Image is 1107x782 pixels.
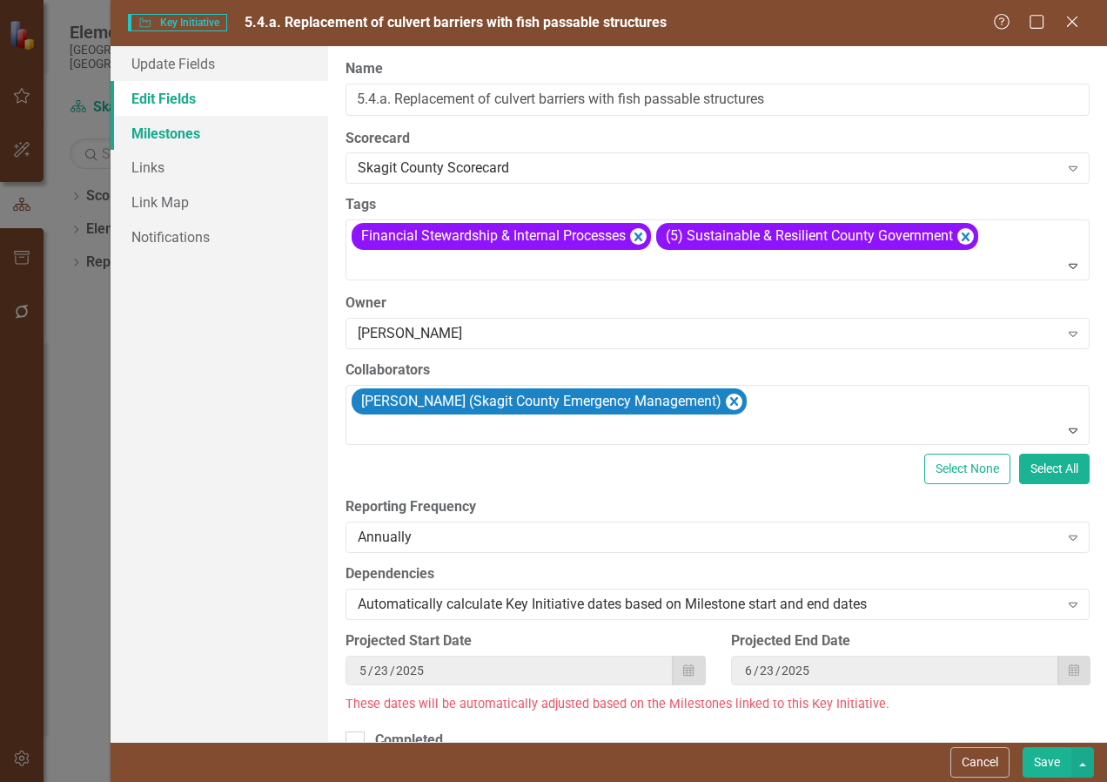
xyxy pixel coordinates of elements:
[375,731,443,751] div: Completed
[356,389,724,415] div: [PERSON_NAME] (Skagit County Emergency Management)
[111,81,328,116] a: Edit Fields
[111,116,328,151] a: Milestones
[245,14,667,30] span: 5.4.a. Replacement of culvert barriers with fish passable structures
[111,150,328,185] a: Links
[358,528,1058,548] div: Annually
[346,84,1090,116] input: Key Initiative Name
[358,158,1058,179] div: Skagit County Scorecard
[950,747,1010,778] button: Cancel
[111,185,328,219] a: Link Map
[368,663,373,678] span: /
[346,59,1090,79] label: Name
[358,595,1058,615] div: Automatically calculate Key Initiative dates based on Milestone start and end dates
[754,663,759,678] span: /
[775,663,781,678] span: /
[726,394,742,410] div: Remove Julie de Losada (Skagit County Emergency Management)
[924,454,1010,484] button: Select None
[346,361,1090,381] label: Collaborators
[346,631,704,651] div: Projected Start Date
[111,219,328,254] a: Notifications
[346,564,1090,584] label: Dependencies
[361,227,626,244] span: Financial Stewardship & Internal Processes
[630,228,647,245] div: Remove [object Object]
[731,631,1090,651] div: Projected End Date
[666,227,953,244] span: (5) Sustainable & Resilient County Government
[111,46,328,81] a: Update Fields
[346,694,1090,714] div: These dates will be automatically adjusted based on the Milestones linked to this Key Initiative.
[346,129,1090,149] label: Scorecard
[390,663,395,678] span: /
[346,195,1090,215] label: Tags
[957,228,974,245] div: Remove [object Object]
[358,323,1058,343] div: [PERSON_NAME]
[1019,454,1090,484] button: Select All
[128,14,226,31] span: Key Initiative
[346,497,1090,517] label: Reporting Frequency
[346,293,1090,313] label: Owner
[1023,747,1071,778] button: Save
